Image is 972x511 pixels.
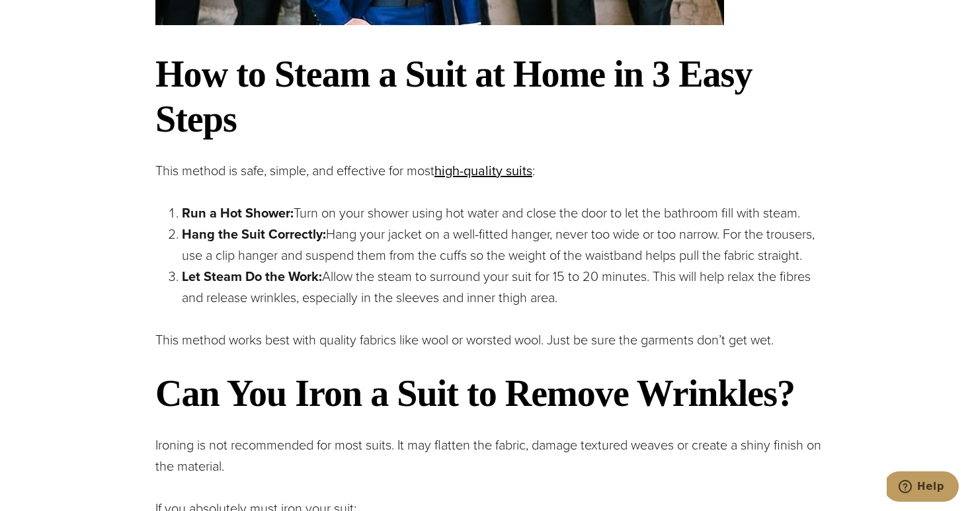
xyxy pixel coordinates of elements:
iframe: Opens a widget where you can chat to one of our agents [887,471,959,504]
p: Allow the steam to surround your suit for 15 to 20 minutes. This will help relax the fibres and r... [182,266,830,308]
p: This method works best with quality fabrics like wool or worsted wool. Just be sure the garments ... [155,329,830,350]
strong: Run a Hot Shower: [182,203,294,223]
p: Ironing is not recommended for most suits. It may flatten the fabric, damage textured weaves or c... [155,434,830,477]
strong: Let Steam Do the Work: [182,266,322,286]
p: This method is safe, simple, and effective for most : [155,160,830,181]
a: high-quality suits [434,161,532,180]
strong: Can You Iron a Suit to Remove Wrinkles? [155,373,795,414]
strong: Hang the Suit Correctly: [182,224,326,244]
p: Turn on your shower using hot water and close the door to let the bathroom fill with steam. [182,202,830,223]
strong: How to Steam a Suit at Home in 3 Easy Steps [155,54,752,139]
p: Hang your jacket on a well-fitted hanger, never too wide or too narrow. For the trousers, use a c... [182,223,830,266]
